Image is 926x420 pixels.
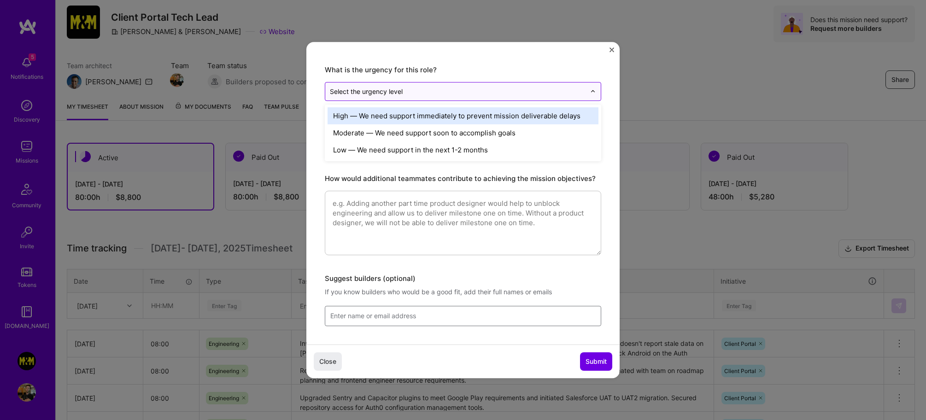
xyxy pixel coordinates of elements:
button: Close [610,47,614,57]
div: Moderate — We need support soon to accomplish goals [328,124,598,141]
div: Select the urgency level [330,87,403,96]
label: What is the urgency for this role? [325,65,601,75]
span: Close [319,357,336,366]
div: Low — We need support in the next 1-2 months [328,141,598,158]
div: High — We need support immediately to prevent mission deliverable delays [328,107,598,124]
div: If you know builders who would be a good fit, add their full names or emails [325,287,601,297]
span: Submit [586,357,607,366]
button: Submit [580,352,612,371]
button: Close [314,352,342,371]
label: How would additional teammates contribute to achieving the mission objectives? [325,174,601,183]
input: Enter name or email address [325,306,601,326]
label: Suggest builders (optional) [325,274,416,283]
img: drop icon [590,89,596,94]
